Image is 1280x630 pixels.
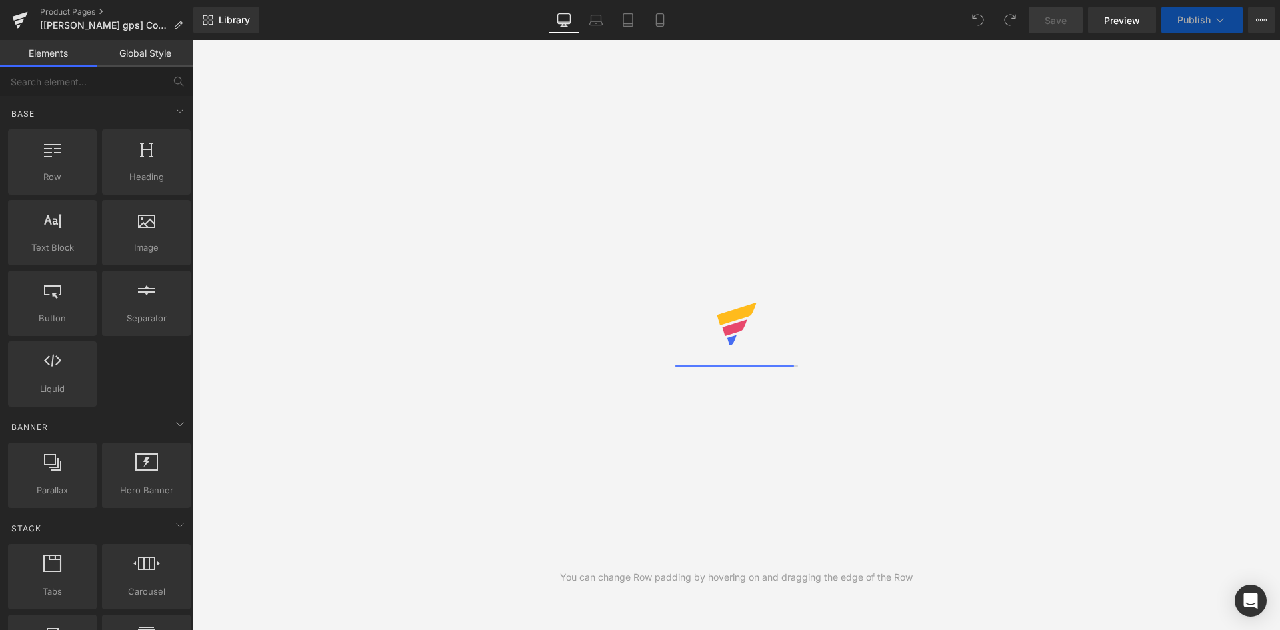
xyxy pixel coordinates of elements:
span: Text Block [12,241,93,255]
span: Stack [10,522,43,535]
a: Mobile [644,7,676,33]
div: Open Intercom Messenger [1235,585,1267,617]
span: Row [12,170,93,184]
span: Save [1045,13,1067,27]
span: Hero Banner [106,483,187,497]
a: Desktop [548,7,580,33]
a: New Library [193,7,259,33]
span: Carousel [106,585,187,599]
button: More [1248,7,1275,33]
div: You can change Row padding by hovering on and dragging the edge of the Row [560,570,913,585]
a: Preview [1088,7,1156,33]
a: Global Style [97,40,193,67]
button: Undo [965,7,991,33]
span: Separator [106,311,187,325]
button: Redo [997,7,1023,33]
span: Image [106,241,187,255]
span: Tabs [12,585,93,599]
span: Base [10,107,36,120]
span: Button [12,311,93,325]
span: Heading [106,170,187,184]
span: Publish [1177,15,1211,25]
span: Library [219,14,250,26]
a: Tablet [612,7,644,33]
button: Publish [1161,7,1243,33]
span: Liquid [12,382,93,396]
a: Laptop [580,7,612,33]
span: Preview [1104,13,1140,27]
span: [[PERSON_NAME] gps] Copy of Nouvelle page pack [40,20,168,31]
span: Parallax [12,483,93,497]
a: Product Pages [40,7,193,17]
span: Banner [10,421,49,433]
